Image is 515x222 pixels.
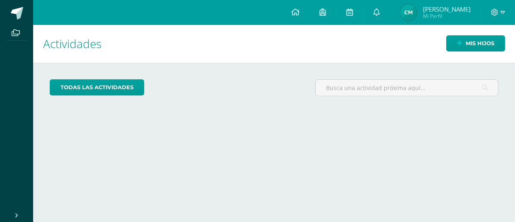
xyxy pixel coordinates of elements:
span: [PERSON_NAME] [423,5,471,13]
span: Mis hijos [466,36,494,51]
h1: Actividades [43,25,505,63]
img: 5e8fb905cc6aa46706d5e7d96f398eea.png [400,4,417,21]
a: todas las Actividades [50,79,144,95]
span: Mi Perfil [423,12,471,20]
a: Mis hijos [446,35,505,51]
input: Busca una actividad próxima aquí... [316,80,498,96]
